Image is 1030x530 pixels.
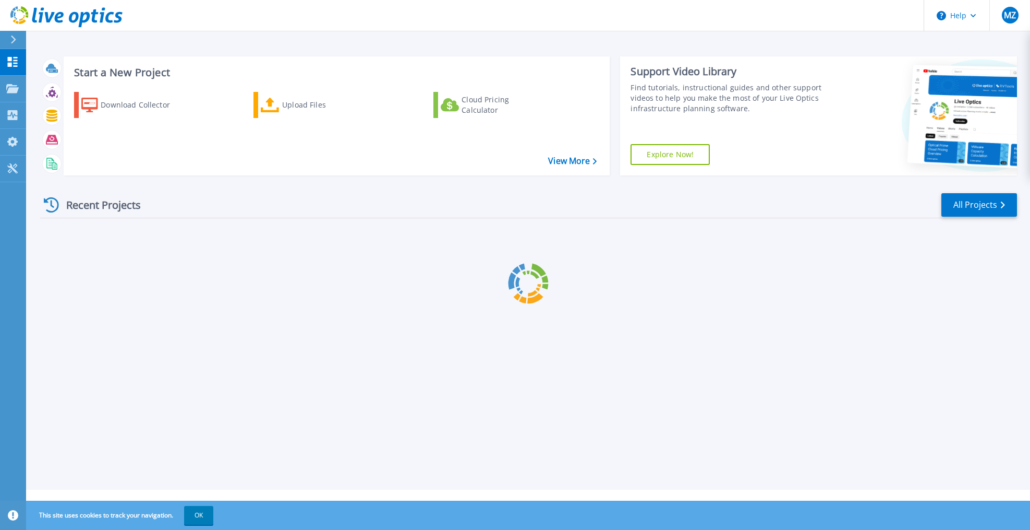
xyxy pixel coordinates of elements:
h3: Start a New Project [74,67,597,78]
a: All Projects [941,193,1017,217]
div: Recent Projects [40,192,155,218]
a: View More [548,156,597,166]
div: Support Video Library [631,65,833,78]
div: Download Collector [101,95,184,115]
a: Upload Files [253,92,370,118]
div: Upload Files [282,95,366,115]
button: OK [184,506,213,525]
a: Download Collector [74,92,190,118]
div: Cloud Pricing Calculator [462,95,545,115]
div: Find tutorials, instructional guides and other support videos to help you make the most of your L... [631,83,833,114]
a: Cloud Pricing Calculator [433,92,550,118]
span: This site uses cookies to track your navigation. [29,506,213,525]
a: Explore Now! [631,144,710,165]
span: MZ [1004,11,1016,19]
